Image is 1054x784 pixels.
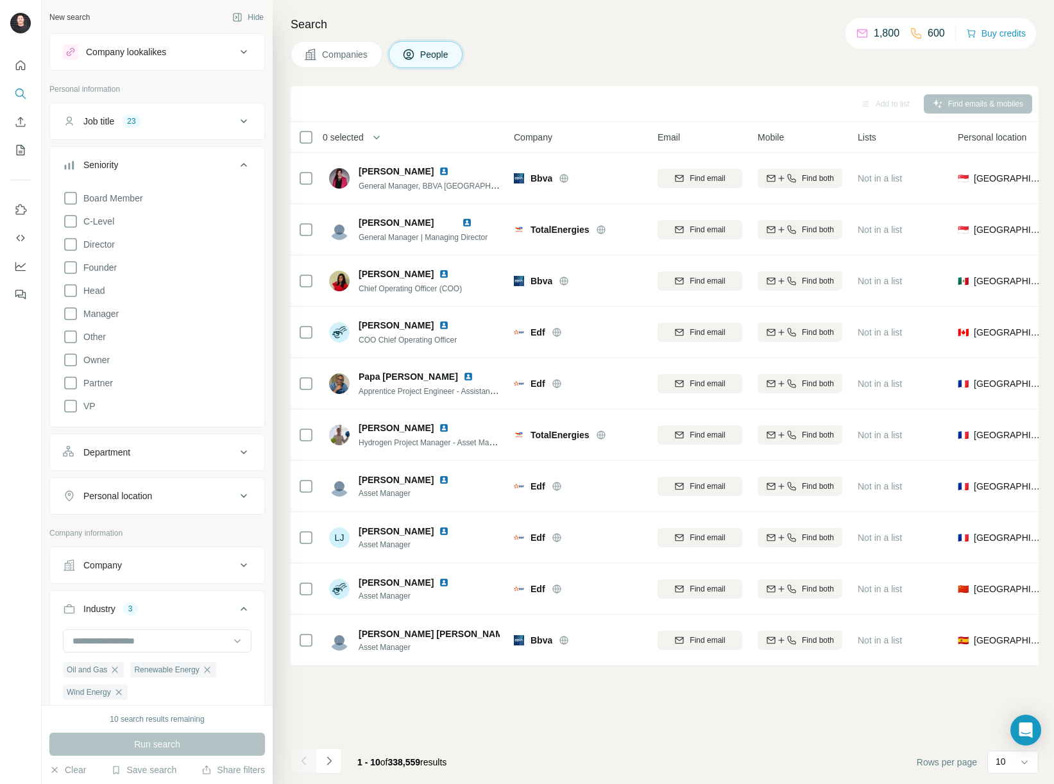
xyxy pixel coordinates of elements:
[359,437,509,447] span: Hydrogen Project Manager - Asset Manager
[531,634,552,647] span: Bbva
[78,354,110,366] span: Owner
[974,377,1042,390] span: [GEOGRAPHIC_DATA]
[531,326,545,339] span: Edf
[329,476,350,497] img: Avatar
[111,763,176,776] button: Save search
[758,220,842,239] button: Find both
[329,630,350,651] img: Avatar
[531,172,552,185] span: Bbva
[802,429,834,441] span: Find both
[329,425,350,445] img: Avatar
[67,664,107,676] span: Oil and Gas
[462,217,472,228] img: LinkedIn logo
[10,82,31,105] button: Search
[531,377,545,390] span: Edf
[858,635,902,645] span: Not in a list
[958,377,969,390] span: 🇫🇷
[758,131,784,144] span: Mobile
[359,590,464,602] span: Asset Manager
[67,686,111,698] span: Wind Energy
[758,579,842,599] button: Find both
[359,284,462,293] span: Chief Operating Officer (COO)
[388,757,421,767] span: 338,559
[10,283,31,306] button: Feedback
[531,531,545,544] span: Edf
[439,526,449,536] img: LinkedIn logo
[514,225,524,235] img: Logo of TotalEnergies
[83,559,122,572] div: Company
[958,429,969,441] span: 🇫🇷
[322,48,369,61] span: Companies
[49,527,265,539] p: Company information
[690,532,725,543] span: Find email
[758,374,842,393] button: Find both
[802,583,834,595] span: Find both
[78,215,114,228] span: C-Level
[658,323,742,342] button: Find email
[658,374,742,393] button: Find email
[758,169,842,188] button: Find both
[359,165,434,178] span: [PERSON_NAME]
[758,631,842,650] button: Find both
[514,481,524,491] img: Logo of Edf
[50,481,264,511] button: Personal location
[78,261,117,274] span: Founder
[974,172,1042,185] span: [GEOGRAPHIC_DATA]
[690,635,725,646] span: Find email
[359,217,434,228] span: [PERSON_NAME]
[439,166,449,176] img: LinkedIn logo
[514,533,524,543] img: Logo of Edf
[858,584,902,594] span: Not in a list
[958,480,969,493] span: 🇫🇷
[974,223,1042,236] span: [GEOGRAPHIC_DATA]
[83,158,118,171] div: Seniority
[858,225,902,235] span: Not in a list
[531,583,545,595] span: Edf
[359,319,434,332] span: [PERSON_NAME]
[329,219,350,240] img: Avatar
[78,400,96,413] span: VP
[439,423,449,433] img: LinkedIn logo
[974,429,1042,441] span: [GEOGRAPHIC_DATA]
[858,276,902,286] span: Not in a list
[690,327,725,338] span: Find email
[123,603,138,615] div: 3
[958,326,969,339] span: 🇨🇦
[966,24,1026,42] button: Buy credits
[758,425,842,445] button: Find both
[758,323,842,342] button: Find both
[917,756,977,769] span: Rows per page
[359,642,500,653] span: Asset Manager
[802,481,834,492] span: Find both
[802,532,834,543] span: Find both
[83,115,114,128] div: Job title
[514,276,524,286] img: Logo of Bbva
[858,173,902,183] span: Not in a list
[329,579,350,599] img: Avatar
[380,757,388,767] span: of
[1010,715,1041,746] div: Open Intercom Messenger
[50,437,264,468] button: Department
[78,284,105,297] span: Head
[996,755,1006,768] p: 10
[50,593,264,629] button: Industry3
[690,224,725,235] span: Find email
[658,271,742,291] button: Find email
[531,223,590,236] span: TotalEnergies
[531,275,552,287] span: Bbva
[83,602,115,615] div: Industry
[359,268,434,280] span: [PERSON_NAME]
[439,577,449,588] img: LinkedIn logo
[531,480,545,493] span: Edf
[329,373,350,394] img: Avatar
[49,12,90,23] div: New search
[83,490,152,502] div: Personal location
[758,528,842,547] button: Find both
[958,223,969,236] span: 🇸🇬
[874,26,899,41] p: 1,800
[78,307,119,320] span: Manager
[858,533,902,543] span: Not in a list
[802,327,834,338] span: Find both
[858,379,902,389] span: Not in a list
[78,377,113,389] span: Partner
